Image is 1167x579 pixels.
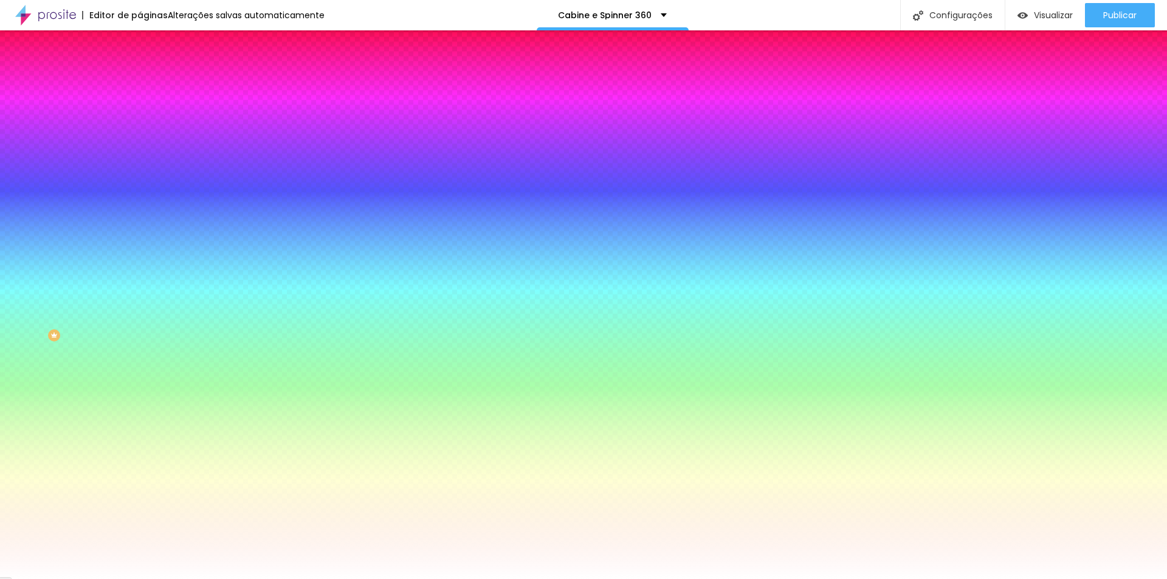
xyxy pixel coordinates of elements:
[1103,10,1137,20] span: Publicar
[1017,10,1028,21] img: view-1.svg
[82,11,168,19] div: Editor de páginas
[1085,3,1155,27] button: Publicar
[558,11,652,19] p: Cabine e Spinner 360
[1005,3,1085,27] button: Visualizar
[168,11,325,19] div: Alterações salvas automaticamente
[1034,10,1073,20] span: Visualizar
[913,10,923,21] img: Icone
